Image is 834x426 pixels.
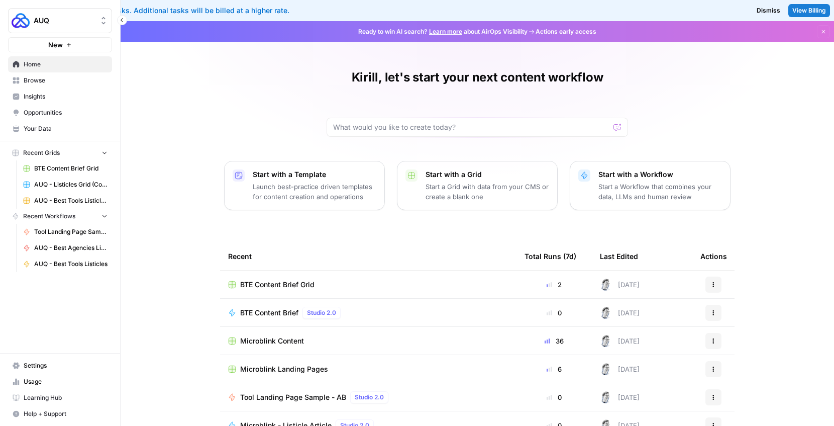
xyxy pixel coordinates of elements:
a: Learn more [429,28,462,35]
a: Browse [8,72,112,89]
p: Start with a Workflow [598,169,722,180]
img: 28dbpmxwbe1lgts1kkshuof3rm4g [600,335,612,347]
div: Actions [700,242,727,270]
a: Opportunities [8,105,112,121]
span: Tool Landing Page Sample - AB [240,392,346,402]
button: Start with a TemplateLaunch best-practice driven templates for content creation and operations [224,161,385,210]
span: AUQ [34,16,94,26]
p: Start with a Template [253,169,376,180]
a: Home [8,56,112,72]
p: Start a Grid with data from your CMS or create a blank one [426,182,549,202]
button: Start with a WorkflowStart a Workflow that combines your data, LLMs and human review [570,161,731,210]
span: AUQ - Best Tools Listicles [34,260,108,269]
span: Opportunities [24,108,108,117]
a: AUQ - Listicles Grid (Copy from [GEOGRAPHIC_DATA]) [19,177,112,193]
a: BTE Content Brief Grid [19,160,112,177]
span: Studio 2.0 [307,308,336,317]
span: Insights [24,92,108,101]
span: Browse [24,76,108,85]
span: BTE Content Brief Grid [34,164,108,173]
span: Recent Grids [23,148,60,157]
p: Start a Workflow that combines your data, LLMs and human review [598,182,722,202]
div: 0 [525,392,584,402]
a: Settings [8,358,112,374]
a: Microblink Landing Pages [228,364,508,374]
span: Help + Support [24,409,108,418]
span: Ready to win AI search? about AirOps Visibility [358,27,528,36]
span: Microblink Content [240,336,304,346]
img: 28dbpmxwbe1lgts1kkshuof3rm4g [600,363,612,375]
a: BTE Content BriefStudio 2.0 [228,307,508,319]
span: AUQ - Best Tools Listicles Grid [34,196,108,205]
span: Home [24,60,108,69]
div: [DATE] [600,363,640,375]
span: Studio 2.0 [355,393,384,402]
div: 36 [525,336,584,346]
button: New [8,37,112,52]
span: View Billing [792,6,826,15]
span: BTE Content Brief Grid [240,280,315,290]
a: BTE Content Brief Grid [228,280,508,290]
button: Dismiss [753,4,784,17]
p: Start with a Grid [426,169,549,180]
span: AUQ - Listicles Grid (Copy from [GEOGRAPHIC_DATA]) [34,180,108,189]
button: Recent Workflows [8,209,112,224]
input: What would you like to create today? [333,122,609,132]
p: Launch best-practice driven templates for content creation and operations [253,182,376,202]
a: Tool Landing Page Sample - AB [19,224,112,240]
span: Tool Landing Page Sample - AB [34,227,108,236]
div: Last Edited [600,242,638,270]
a: View Billing [788,4,830,17]
div: [DATE] [600,279,640,291]
span: BTE Content Brief [240,308,298,318]
a: Usage [8,374,112,390]
a: Insights [8,89,112,105]
span: Settings [24,361,108,370]
img: AUQ Logo [12,12,30,30]
div: [DATE] [600,335,640,347]
a: Microblink Content [228,336,508,346]
button: Workspace: AUQ [8,8,112,33]
button: Start with a GridStart a Grid with data from your CMS or create a blank one [397,161,558,210]
span: Dismiss [757,6,780,15]
span: Recent Workflows [23,212,75,221]
div: Recent [228,242,508,270]
span: Microblink Landing Pages [240,364,328,374]
a: Your Data [8,121,112,137]
span: AUQ - Best Agencies Listicles [34,243,108,252]
div: 2 [525,280,584,290]
button: Help + Support [8,406,112,422]
span: Learning Hub [24,393,108,402]
a: AUQ - Best Tools Listicles [19,256,112,272]
span: Your Data [24,124,108,133]
div: 6 [525,364,584,374]
a: Learning Hub [8,390,112,406]
img: 28dbpmxwbe1lgts1kkshuof3rm4g [600,391,612,403]
span: Actions early access [536,27,596,36]
img: 28dbpmxwbe1lgts1kkshuof3rm4g [600,307,612,319]
a: Tool Landing Page Sample - ABStudio 2.0 [228,391,508,403]
div: [DATE] [600,307,640,319]
div: Total Runs (7d) [525,242,576,270]
div: [DATE] [600,391,640,403]
span: New [48,40,63,50]
a: AUQ - Best Tools Listicles Grid [19,193,112,209]
a: AUQ - Best Agencies Listicles [19,240,112,256]
button: Recent Grids [8,145,112,160]
div: 0 [525,308,584,318]
span: Usage [24,377,108,386]
div: You've used your included tasks. Additional tasks will be billed at a higher rate. [8,6,519,16]
img: 28dbpmxwbe1lgts1kkshuof3rm4g [600,279,612,291]
h1: Kirill, let's start your next content workflow [352,69,603,86]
